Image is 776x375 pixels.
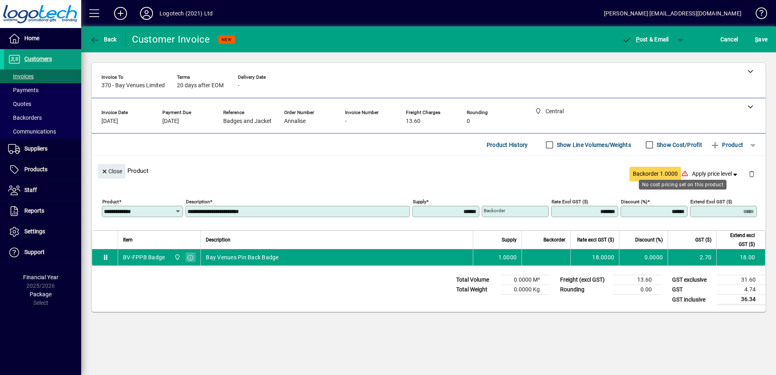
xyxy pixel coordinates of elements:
td: GST inclusive [668,295,717,305]
span: Package [30,291,52,297]
a: Products [4,159,81,180]
span: ave [755,33,767,46]
span: Product History [487,138,528,151]
span: Suppliers [24,145,47,152]
button: Delete [742,164,761,183]
td: Total Weight [452,285,501,295]
app-page-header-button: Back [81,32,126,47]
span: Quotes [8,101,31,107]
span: Annalise [284,118,306,125]
a: Payments [4,83,81,97]
span: Cancel [720,33,738,46]
span: P [636,36,640,43]
span: 1.0000 [498,253,517,261]
td: Freight (excl GST) [556,275,613,285]
a: Quotes [4,97,81,111]
mat-label: Discount (%) [621,199,647,205]
button: Close [98,164,125,179]
mat-label: Product [102,199,119,205]
span: Close [101,165,122,178]
span: Support [24,249,45,255]
span: Description [206,235,231,244]
span: 370 - Bay Venues Limited [101,82,165,89]
span: Apply price level [692,170,739,178]
div: 18.0000 [576,253,614,261]
span: - [345,118,347,125]
td: Total Volume [452,275,501,285]
button: Back [88,32,119,47]
div: BV-FPPB Badge [123,253,165,261]
span: [DATE] [162,118,179,125]
div: Customer Invoice [132,33,210,46]
div: [PERSON_NAME] [EMAIL_ADDRESS][DOMAIN_NAME] [604,7,742,20]
a: Support [4,242,81,263]
span: Product [710,138,743,151]
span: - [238,82,239,89]
td: 36.34 [717,295,765,305]
a: Backorders [4,111,81,125]
span: Item [123,235,133,244]
span: ost & Email [622,36,669,43]
span: [DATE] [101,118,118,125]
span: Discount (%) [635,235,663,244]
span: GST ($) [695,235,711,244]
a: Staff [4,180,81,200]
span: Backorder 1.0000 [633,170,678,178]
span: Backorder [543,235,565,244]
a: Home [4,28,81,49]
span: 13.60 [406,118,420,125]
button: Post & Email [618,32,673,47]
label: Show Cost/Profit [655,141,702,149]
span: 0 [467,118,470,125]
app-page-header-button: Delete [742,170,761,177]
span: Badges and Jacket [223,118,272,125]
span: Back [90,36,117,43]
td: 2.70 [668,249,716,265]
span: Reports [24,207,44,214]
td: 4.74 [717,285,765,295]
td: 18.00 [716,249,765,265]
span: Communications [8,128,56,135]
mat-label: Extend excl GST ($) [690,199,732,205]
span: Products [24,166,47,172]
td: 0.0000 Kg [501,285,550,295]
mat-label: Backorder [484,208,505,213]
span: Financial Year [23,274,58,280]
span: Invoices [8,73,34,80]
span: Staff [24,187,37,193]
button: Backorder 1.0000 [629,167,681,181]
span: Settings [24,228,45,235]
a: Knowledge Base [750,2,766,28]
span: Customers [24,56,52,62]
a: Settings [4,222,81,242]
span: Backorders [8,114,42,121]
a: Reports [4,201,81,221]
td: 0.00 [613,285,662,295]
mat-label: Supply [413,199,426,205]
button: Cancel [718,32,740,47]
span: Supply [502,235,517,244]
a: Suppliers [4,139,81,159]
button: Product History [483,138,531,152]
span: Bay Venues Pin Back Badge [206,253,278,261]
span: Extend excl GST ($) [722,231,755,249]
span: Rate excl GST ($) [577,235,614,244]
button: Apply price level [689,167,742,181]
div: Logotech (2021) Ltd [160,7,213,20]
a: Communications [4,125,81,138]
mat-label: Rate excl GST ($) [552,199,588,205]
td: 0.0000 [619,249,668,265]
td: 31.60 [717,275,765,285]
label: Show Line Volumes/Weights [555,141,631,149]
app-page-header-button: Close [96,167,127,175]
span: Home [24,35,39,41]
span: S [755,36,758,43]
button: Add [108,6,134,21]
td: Rounding [556,285,613,295]
mat-label: Description [186,199,210,205]
div: No cost pricing set on this product [639,180,726,190]
span: Payments [8,87,39,93]
div: Product [92,156,765,185]
span: Central [172,253,181,262]
button: Save [753,32,770,47]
